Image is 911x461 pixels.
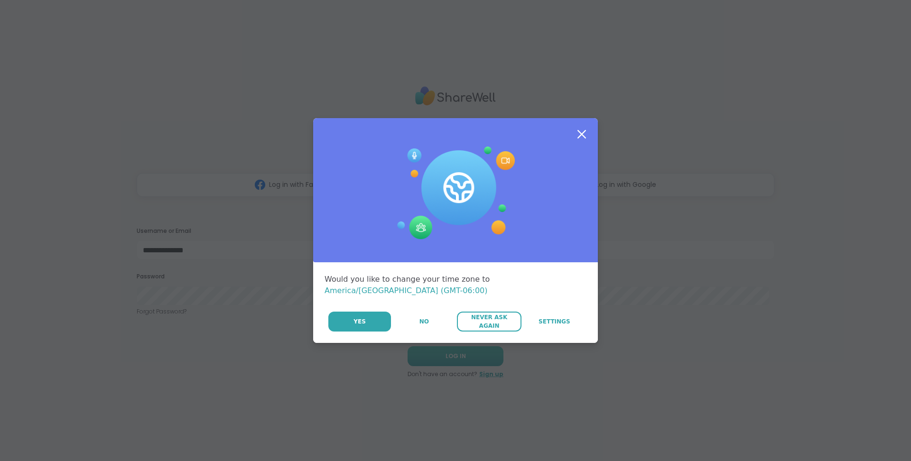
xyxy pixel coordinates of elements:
[328,312,391,332] button: Yes
[325,274,586,296] div: Would you like to change your time zone to
[396,147,515,240] img: Session Experience
[353,317,366,326] span: Yes
[522,312,586,332] a: Settings
[392,312,456,332] button: No
[419,317,429,326] span: No
[457,312,521,332] button: Never Ask Again
[325,286,488,295] span: America/[GEOGRAPHIC_DATA] (GMT-06:00)
[539,317,570,326] span: Settings
[462,313,516,330] span: Never Ask Again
